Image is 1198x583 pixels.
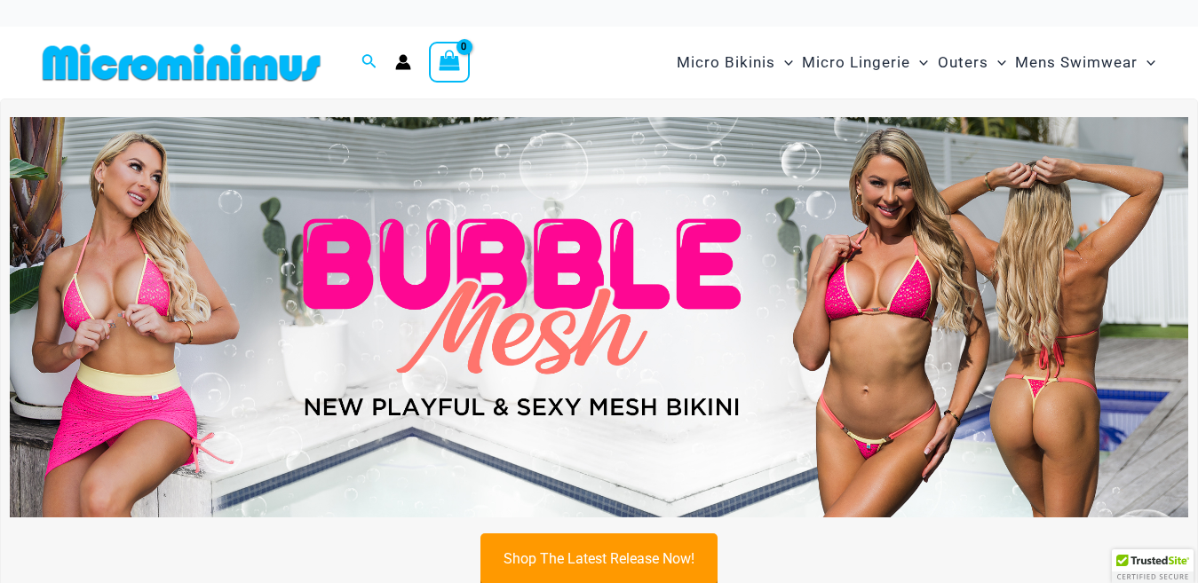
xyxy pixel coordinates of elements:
span: Menu Toggle [1138,40,1155,85]
a: OutersMenu ToggleMenu Toggle [933,35,1011,90]
a: Mens SwimwearMenu ToggleMenu Toggle [1011,35,1160,90]
a: Micro LingerieMenu ToggleMenu Toggle [797,35,932,90]
nav: Site Navigation [670,33,1162,92]
span: Mens Swimwear [1015,40,1138,85]
span: Micro Bikinis [677,40,775,85]
a: View Shopping Cart, empty [429,42,470,83]
img: MM SHOP LOGO FLAT [36,43,328,83]
a: Search icon link [361,51,377,74]
a: Micro BikinisMenu ToggleMenu Toggle [672,35,797,90]
span: Outers [938,40,988,85]
a: Account icon link [395,54,411,70]
span: Menu Toggle [775,40,793,85]
span: Menu Toggle [910,40,928,85]
span: Micro Lingerie [802,40,910,85]
img: Bubble Mesh Highlight Pink [10,117,1188,517]
span: Menu Toggle [988,40,1006,85]
div: TrustedSite Certified [1112,549,1194,583]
